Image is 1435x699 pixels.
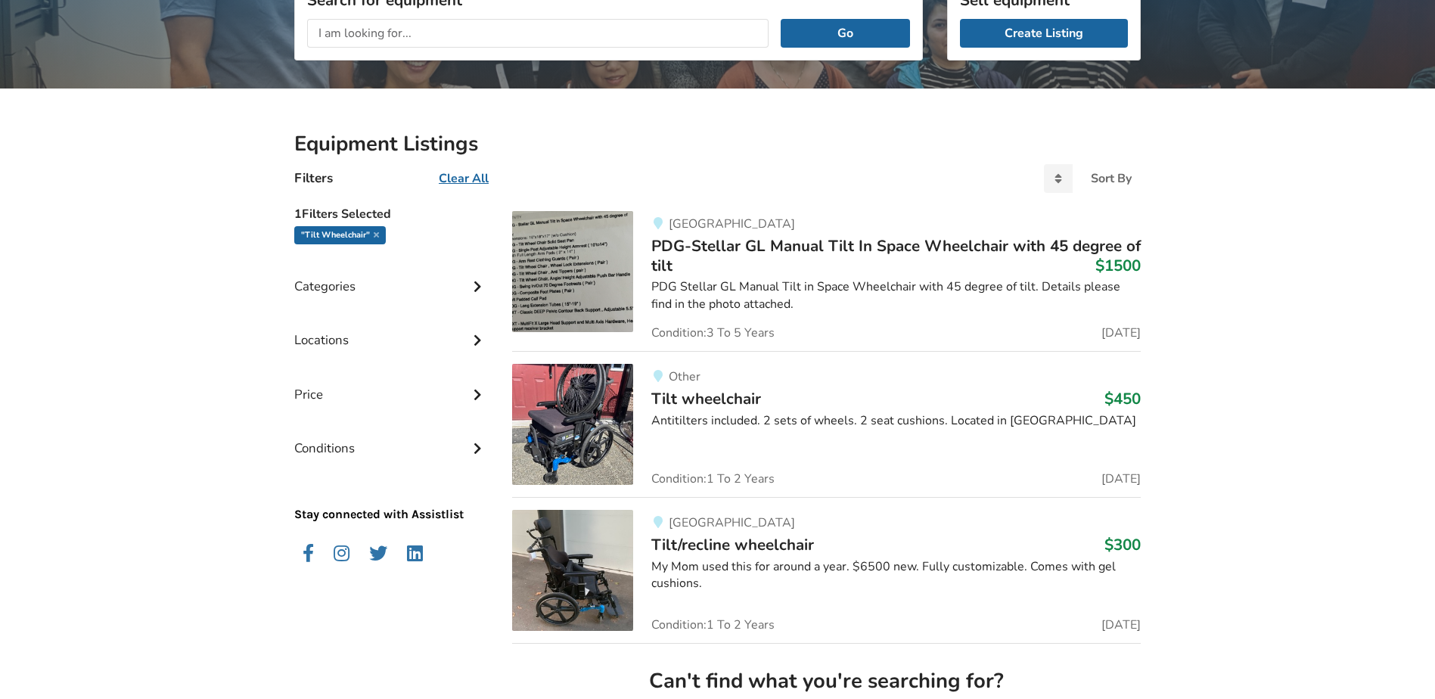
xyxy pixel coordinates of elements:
[512,351,1141,497] a: mobility-tilt wheelchair OtherTilt wheelchair$450Antitilters included. 2 sets of wheels. 2 seat c...
[512,497,1141,643] a: mobility-tilt/recline wheelchair[GEOGRAPHIC_DATA]Tilt/recline wheelchair$300My Mom used this for ...
[651,327,775,339] span: Condition: 3 To 5 Years
[1104,535,1141,555] h3: $300
[294,302,488,356] div: Locations
[512,510,633,631] img: mobility-tilt/recline wheelchair
[651,278,1141,313] div: PDG Stellar GL Manual Tilt in Space Wheelchair with 45 degree of tilt. Details please find in the...
[1101,327,1141,339] span: [DATE]
[1101,473,1141,485] span: [DATE]
[651,235,1141,276] span: PDG-Stellar GL Manual Tilt In Space Wheelchair with 45 degree of tilt
[512,211,1141,352] a: mobility-pdg-stellar gl manual tilt in space wheelchair with 45 degree of tilt[GEOGRAPHIC_DATA]PD...
[512,211,633,332] img: mobility-pdg-stellar gl manual tilt in space wheelchair with 45 degree of tilt
[1095,256,1141,275] h3: $1500
[669,514,795,531] span: [GEOGRAPHIC_DATA]
[651,534,814,555] span: Tilt/recline wheelchair
[651,412,1141,430] div: Antitilters included. 2 sets of wheels. 2 seat cushions. Located in [GEOGRAPHIC_DATA]
[524,668,1129,694] h2: Can't find what you're searching for?
[294,131,1141,157] h2: Equipment Listings
[669,368,700,385] span: Other
[1091,172,1132,185] div: Sort By
[294,226,386,244] div: "tilt wheelchair"
[960,19,1128,48] a: Create Listing
[781,19,910,48] button: Go
[294,356,488,410] div: Price
[294,169,333,187] h4: Filters
[651,473,775,485] span: Condition: 1 To 2 Years
[294,248,488,302] div: Categories
[1104,389,1141,409] h3: $450
[651,388,761,409] span: Tilt wheelchair
[512,364,633,485] img: mobility-tilt wheelchair
[669,216,795,232] span: [GEOGRAPHIC_DATA]
[651,558,1141,593] div: My Mom used this for around a year. $6500 new. Fully customizable. Comes with gel cushions.
[651,619,775,631] span: Condition: 1 To 2 Years
[307,19,769,48] input: I am looking for...
[294,199,488,226] h5: 1 Filters Selected
[294,410,488,464] div: Conditions
[294,464,488,523] p: Stay connected with Assistlist
[1101,619,1141,631] span: [DATE]
[439,170,489,187] u: Clear All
